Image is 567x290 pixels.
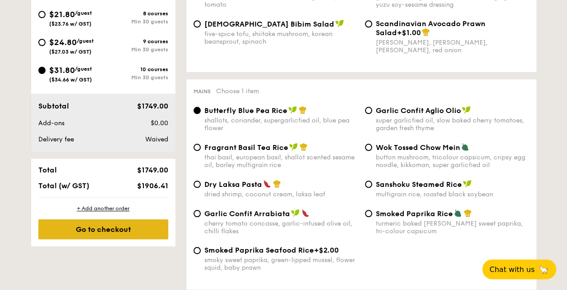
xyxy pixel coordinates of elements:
img: icon-vegetarian.fe4039eb.svg [461,143,469,151]
input: Fragrant Basil Tea Ricethai basil, european basil, shallot scented sesame oil, barley multigrain ... [194,144,201,151]
img: icon-chef-hat.a58ddaea.svg [273,180,281,188]
img: icon-vegan.f8ff3823.svg [288,106,297,114]
span: ($27.03 w/ GST) [49,49,92,55]
span: +$1.00 [397,28,421,37]
span: Wok Tossed Chow Mein [376,143,460,152]
span: Scandinavian Avocado Prawn Salad [376,19,485,37]
img: icon-vegetarian.fe4039eb.svg [454,209,462,217]
img: icon-chef-hat.a58ddaea.svg [422,28,430,36]
img: icon-chef-hat.a58ddaea.svg [300,143,308,151]
button: Chat with us🦙 [482,259,556,279]
img: icon-vegan.f8ff3823.svg [463,180,472,188]
div: smoky sweet paprika, green-lipped mussel, flower squid, baby prawn [204,256,358,272]
div: 10 courses [103,66,168,72]
input: Sanshoku Steamed Ricemultigrain rice, roasted black soybean [365,181,372,188]
div: dried shrimp, coconut cream, laksa leaf [204,190,358,198]
input: Scandinavian Avocado Prawn Salad+$1.00[PERSON_NAME], [PERSON_NAME], [PERSON_NAME], red onion [365,20,372,27]
div: + Add another order [38,205,168,212]
span: Smoked Paprika Seafood Rice [204,246,314,254]
input: $24.80/guest($27.03 w/ GST)9 coursesMin 30 guests [38,39,46,46]
span: +$2.00 [314,246,339,254]
div: 8 courses [103,10,168,17]
img: icon-spicy.37a8142b.svg [301,209,309,217]
input: Smoked Paprika Riceturmeric baked [PERSON_NAME] sweet paprika, tri-colour capsicum [365,210,372,217]
div: turmeric baked [PERSON_NAME] sweet paprika, tri-colour capsicum [376,220,529,235]
span: Total (w/ GST) [38,181,89,190]
img: icon-chef-hat.a58ddaea.svg [464,209,472,217]
span: $31.80 [49,65,75,75]
span: Sanshoku Steamed Rice [376,180,462,189]
div: Go to checkout [38,219,168,239]
div: button mushroom, tricolour capsicum, cripsy egg noodle, kikkoman, super garlicfied oil [376,154,529,169]
span: /guest [75,10,92,16]
span: Garlic Confit Aglio Olio [376,106,461,115]
span: Mains [194,88,211,95]
input: $31.80/guest($34.66 w/ GST)10 coursesMin 30 guests [38,67,46,74]
div: Min 30 guests [103,46,168,53]
div: super garlicfied oil, slow baked cherry tomatoes, garden fresh thyme [376,117,529,132]
div: cherry tomato concasse, garlic-infused olive oil, chilli flakes [204,220,358,235]
span: Garlic Confit Arrabiata [204,209,290,218]
input: Garlic Confit Arrabiatacherry tomato concasse, garlic-infused olive oil, chilli flakes [194,210,201,217]
span: $1906.41 [137,181,168,190]
span: Total [38,166,57,174]
span: $1749.00 [137,102,168,110]
img: icon-chef-hat.a58ddaea.svg [299,106,307,114]
span: Waived [145,136,168,143]
div: Min 30 guests [103,74,168,81]
div: [PERSON_NAME], [PERSON_NAME], [PERSON_NAME], red onion [376,39,529,54]
span: [DEMOGRAPHIC_DATA] Bibim Salad [204,20,334,28]
span: /guest [77,38,94,44]
span: ($23.76 w/ GST) [49,21,92,27]
img: icon-vegan.f8ff3823.svg [335,19,344,27]
div: 9 courses [103,38,168,45]
img: icon-vegan.f8ff3823.svg [291,209,300,217]
span: Add-ons [38,119,65,127]
span: $0.00 [150,119,168,127]
span: Smoked Paprika Rice [376,209,453,218]
div: multigrain rice, roasted black soybean [376,190,529,198]
div: thai basil, european basil, shallot scented sesame oil, barley multigrain rice [204,154,358,169]
span: Choose 1 item [216,87,259,95]
input: Garlic Confit Aglio Oliosuper garlicfied oil, slow baked cherry tomatoes, garden fresh thyme [365,107,372,114]
img: icon-vegan.f8ff3823.svg [289,143,298,151]
span: $24.80 [49,37,77,47]
span: Delivery fee [38,136,74,143]
span: /guest [75,66,92,72]
img: icon-vegan.f8ff3823.svg [462,106,471,114]
input: Butterfly Blue Pea Riceshallots, coriander, supergarlicfied oil, blue pea flower [194,107,201,114]
input: Smoked Paprika Seafood Rice+$2.00smoky sweet paprika, green-lipped mussel, flower squid, baby prawn [194,247,201,254]
input: Wok Tossed Chow Meinbutton mushroom, tricolour capsicum, cripsy egg noodle, kikkoman, super garli... [365,144,372,151]
span: Butterfly Blue Pea Rice [204,106,287,115]
span: 🦙 [538,264,549,275]
img: icon-spicy.37a8142b.svg [263,180,271,188]
input: $21.80/guest($23.76 w/ GST)8 coursesMin 30 guests [38,11,46,18]
span: Subtotal [38,102,69,110]
input: [DEMOGRAPHIC_DATA] Bibim Saladfive-spice tofu, shiitake mushroom, korean beansprout, spinach [194,20,201,27]
span: $1749.00 [137,166,168,174]
span: Dry Laksa Pasta [204,180,262,189]
span: Chat with us [489,265,535,274]
span: ($34.66 w/ GST) [49,77,92,83]
input: Dry Laksa Pastadried shrimp, coconut cream, laksa leaf [194,181,201,188]
span: Fragrant Basil Tea Rice [204,143,288,152]
span: $21.80 [49,9,75,19]
div: Min 30 guests [103,18,168,25]
div: shallots, coriander, supergarlicfied oil, blue pea flower [204,117,358,132]
div: five-spice tofu, shiitake mushroom, korean beansprout, spinach [204,30,358,45]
